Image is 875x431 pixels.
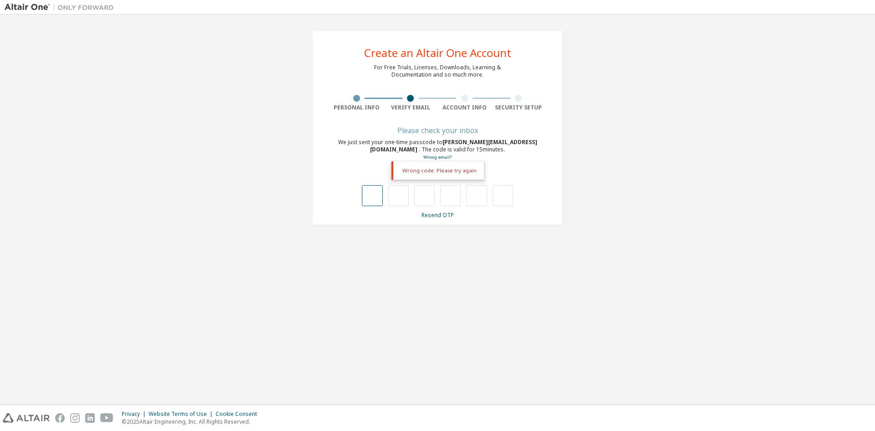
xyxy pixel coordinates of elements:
a: Go back to the registration form [423,154,452,160]
img: facebook.svg [55,413,65,423]
div: Create an Altair One Account [364,47,511,58]
a: Resend OTP [422,211,454,219]
div: Please check your inbox [329,128,546,133]
div: Verify Email [384,104,438,111]
div: Security Setup [492,104,546,111]
img: youtube.svg [100,413,113,423]
div: Website Terms of Use [149,410,216,418]
div: Privacy [122,410,149,418]
img: instagram.svg [70,413,80,423]
img: linkedin.svg [85,413,95,423]
div: Personal Info [329,104,384,111]
div: We just sent your one-time passcode to . The code is valid for 15 minutes. [329,139,546,161]
span: [PERSON_NAME][EMAIL_ADDRESS][DOMAIN_NAME] [370,138,537,153]
div: Cookie Consent [216,410,262,418]
p: © 2025 Altair Engineering, Inc. All Rights Reserved. [122,418,262,426]
div: Account Info [437,104,492,111]
img: altair_logo.svg [3,413,50,423]
img: Altair One [5,3,118,12]
div: Wrong code. Please try again [391,161,484,180]
div: For Free Trials, Licenses, Downloads, Learning & Documentation and so much more. [374,64,501,78]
